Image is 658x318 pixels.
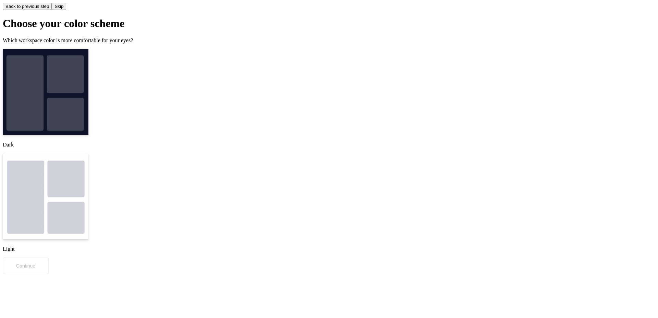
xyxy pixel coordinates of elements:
[16,263,35,269] p: Continue
[3,3,52,10] button: Back to previous step
[3,246,655,252] p: Light
[3,153,88,239] img: dark
[52,3,66,10] button: Skip
[3,142,655,148] p: Dark
[3,49,88,135] img: dark
[3,17,655,30] h1: Choose your color scheme
[3,258,49,274] button: Continue
[3,37,655,44] p: Which workspace color is more comfortable for your eyes?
